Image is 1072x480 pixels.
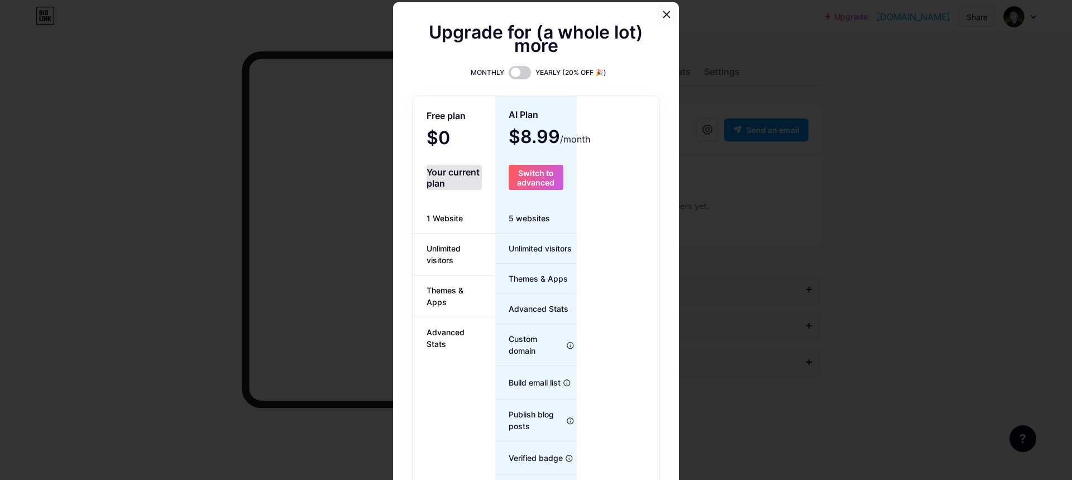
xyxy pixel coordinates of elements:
div: Your current plan [427,165,482,190]
span: AI Plan [509,105,538,125]
span: Unlimited visitors [413,243,495,266]
span: $8.99 [509,130,590,146]
span: $0 [427,131,480,147]
span: Custom domain [495,333,564,357]
span: Advanced Stats [495,303,568,315]
span: Build email list [495,377,561,388]
span: Advanced Stats [413,326,495,350]
span: Themes & Apps [413,284,495,308]
span: Free plan [427,106,466,126]
div: 5 websites [495,203,577,234]
span: Unlimited visitors [495,243,572,254]
span: Verified badge [495,452,563,464]
span: Themes & Apps [495,273,568,284]
span: Publish blog posts [495,408,564,432]
span: MONTHLY [471,67,504,78]
span: 1 Website [413,212,476,224]
span: Upgrade for (a whole lot) more [413,26,659,53]
span: YEARLY (20% OFF 🎉) [535,67,606,78]
span: Switch to advanced [509,168,564,187]
button: Switch to advanced [509,165,564,190]
span: /month [560,132,590,146]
